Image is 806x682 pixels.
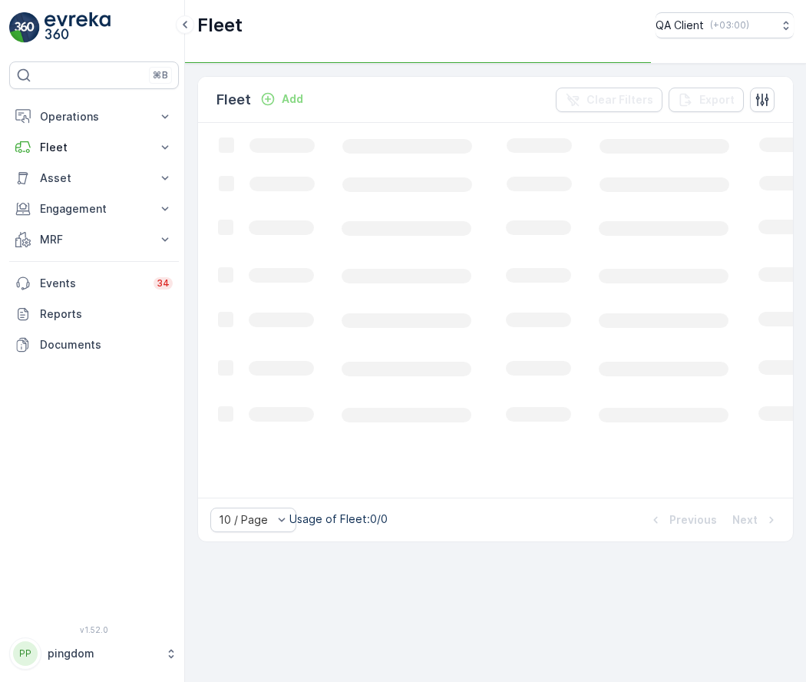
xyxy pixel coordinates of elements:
[40,276,144,291] p: Events
[254,90,309,108] button: Add
[9,163,179,194] button: Asset
[40,306,173,322] p: Reports
[9,637,179,670] button: PPpingdom
[282,91,303,107] p: Add
[13,641,38,666] div: PP
[40,109,148,124] p: Operations
[586,92,653,108] p: Clear Filters
[216,89,251,111] p: Fleet
[45,12,111,43] img: logo_light-DOdMpM7g.png
[556,88,662,112] button: Clear Filters
[40,170,148,186] p: Asset
[9,268,179,299] a: Events34
[9,329,179,360] a: Documents
[646,511,718,529] button: Previous
[699,92,735,108] p: Export
[731,511,781,529] button: Next
[656,18,704,33] p: QA Client
[669,512,717,528] p: Previous
[40,232,148,247] p: MRF
[710,19,749,31] p: ( +03:00 )
[157,277,170,290] p: 34
[669,88,744,112] button: Export
[289,511,388,527] p: Usage of Fleet : 0/0
[40,140,148,155] p: Fleet
[197,13,243,38] p: Fleet
[9,224,179,255] button: MRF
[40,201,148,217] p: Engagement
[153,69,168,81] p: ⌘B
[48,646,157,661] p: pingdom
[40,337,173,353] p: Documents
[656,12,794,38] button: QA Client(+03:00)
[9,132,179,163] button: Fleet
[9,625,179,634] span: v 1.52.0
[9,299,179,329] a: Reports
[732,512,758,528] p: Next
[9,194,179,224] button: Engagement
[9,101,179,132] button: Operations
[9,12,40,43] img: logo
